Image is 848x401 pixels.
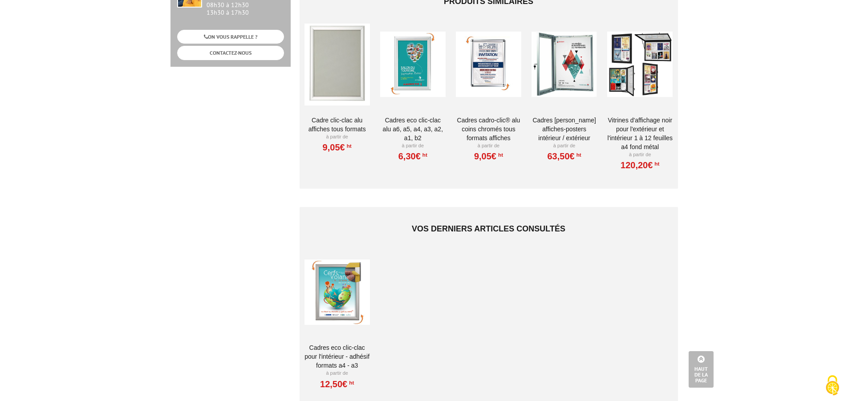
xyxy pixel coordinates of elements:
p: À partir de [380,142,446,150]
a: Cadre Clic-Clac Alu affiches tous formats [304,116,370,134]
a: Cadres Eco Clic-Clac pour l'intérieur - Adhésif formats A4 - A3 [304,343,370,370]
p: À partir de [304,370,370,377]
p: À partir de [532,142,597,150]
a: Cadres [PERSON_NAME] affiches-posters intérieur / extérieur [532,116,597,142]
sup: HT [575,152,581,158]
a: 12,50€HT [320,381,354,387]
sup: HT [653,161,659,167]
a: Haut de la page [689,351,714,388]
p: À partir de [607,151,673,158]
sup: HT [347,380,354,386]
a: 9,05€HT [474,154,503,159]
sup: HT [345,143,352,149]
button: Cookies (fenêtre modale) [817,371,848,401]
a: 120,20€HT [621,162,659,168]
p: À partir de [456,142,521,150]
a: ON VOUS RAPPELLE ? [177,30,284,44]
a: Cadres Cadro-Clic® Alu coins chromés tous formats affiches [456,116,521,142]
span: Vos derniers articles consultés [412,224,565,233]
a: 9,05€HT [323,145,352,150]
a: 6,30€HT [398,154,427,159]
sup: HT [496,152,503,158]
a: Cadres Eco Clic-Clac alu A6, A5, A4, A3, A2, A1, B2 [380,116,446,142]
a: VITRINES D'AFFICHAGE NOIR POUR L'EXTÉRIEUR ET L'INTÉRIEUR 1 À 12 FEUILLES A4 FOND MÉTAL [607,116,673,151]
img: Cookies (fenêtre modale) [821,374,844,397]
a: 63,50€HT [547,154,581,159]
sup: HT [421,152,427,158]
a: CONTACTEZ-NOUS [177,46,284,60]
p: À partir de [304,134,370,141]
